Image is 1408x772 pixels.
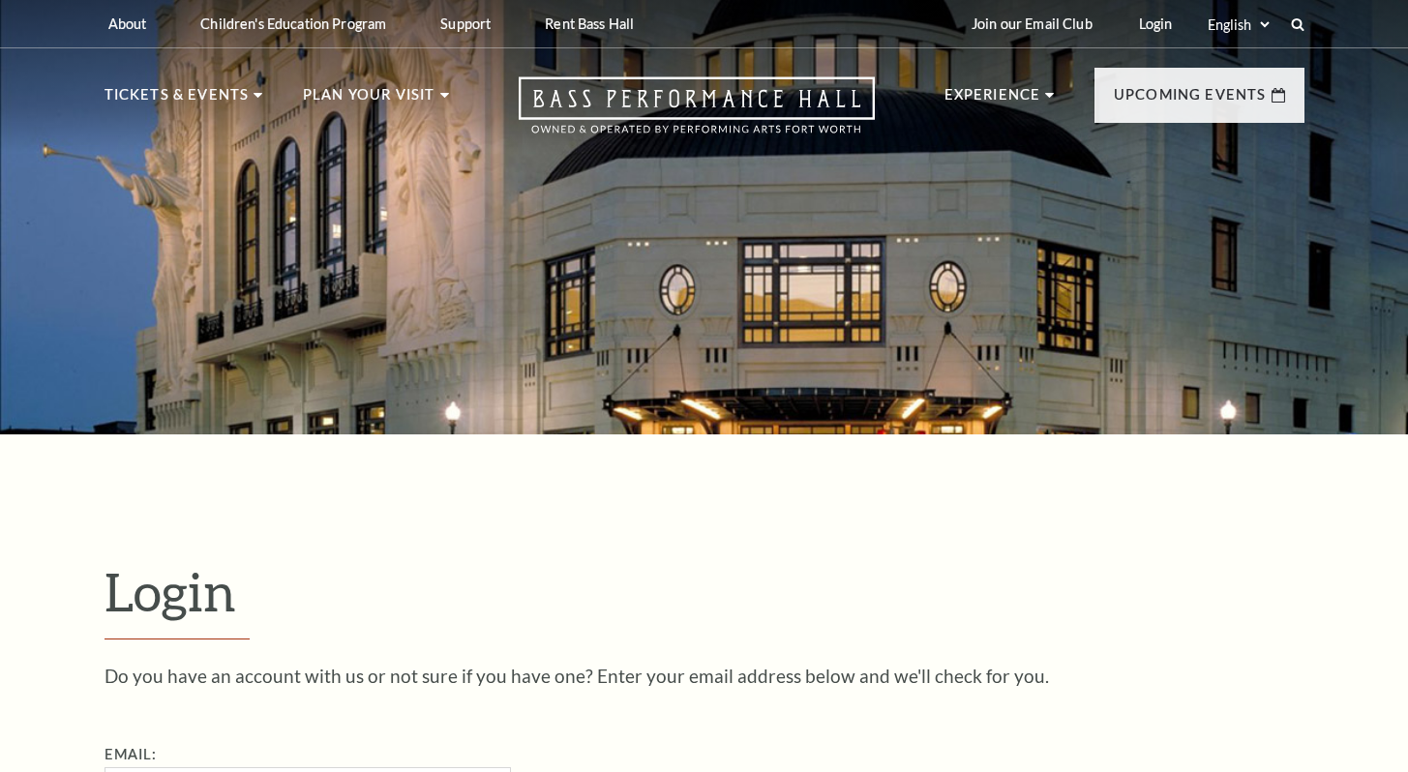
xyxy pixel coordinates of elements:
[108,15,147,32] p: About
[105,746,158,762] label: Email:
[545,15,634,32] p: Rent Bass Hall
[105,560,236,622] span: Login
[1204,15,1273,34] select: Select:
[105,83,250,118] p: Tickets & Events
[944,83,1041,118] p: Experience
[1114,83,1267,118] p: Upcoming Events
[200,15,386,32] p: Children's Education Program
[440,15,491,32] p: Support
[105,667,1304,685] p: Do you have an account with us or not sure if you have one? Enter your email address below and we...
[303,83,435,118] p: Plan Your Visit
